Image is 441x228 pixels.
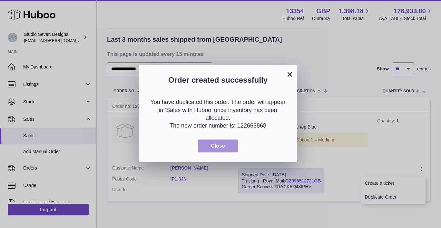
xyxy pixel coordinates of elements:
button: × [286,70,294,78]
p: The new order number is: 122663868 [149,122,287,130]
p: You have duplicated this order. The order will appear in ‘Sales with Huboo’ once inventory has be... [149,98,287,122]
span: Close [211,143,225,149]
h2: Order created successfully [149,75,287,88]
button: Close [198,140,238,153]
